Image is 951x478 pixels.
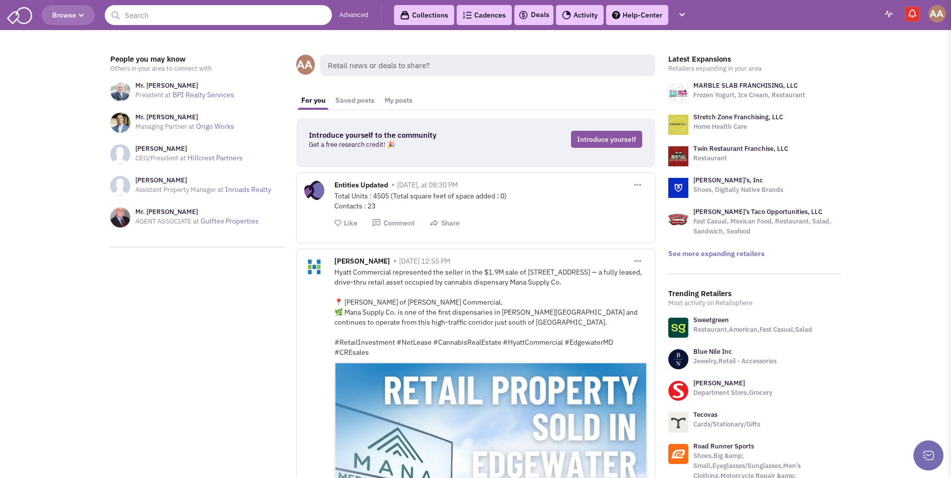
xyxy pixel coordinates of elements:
[668,115,688,135] img: logo
[693,356,777,366] p: Jewelry,Retail - Accessories
[518,9,528,21] img: icon-deals.svg
[172,90,234,99] a: BPI Realty Services
[463,12,472,19] img: Cadences_logo.png
[693,144,788,153] a: Twin Restaurant Franchise, LLC
[187,153,243,162] a: Hillcrest Partners
[201,216,259,225] a: Gulftex Properties
[334,267,647,357] div: Hyatt Commercial represented the seller in the $1.9M sale of [STREET_ADDRESS] — a fully leased, d...
[334,180,388,192] span: Entities Updated
[693,316,729,324] a: Sweetgreen
[339,11,368,20] a: Advanced
[693,113,783,121] a: Stretch Zone Franchising, LLC
[344,218,357,227] span: Like
[693,325,812,335] p: Restaurant,American,Fast Casual,Salad
[430,218,460,228] button: Share
[668,444,688,464] img: www.roadrunnersports.com
[135,185,224,194] span: Assistant Property Manager at
[135,91,171,99] span: President at
[668,412,688,432] img: www.tecovas.com
[309,140,498,150] p: Get a free research credit! 🎉
[110,144,130,164] img: NoImageAvailable1.jpg
[296,91,330,110] a: For you
[693,81,798,90] a: MARBLE SLAB FRANCHISING, LLC
[135,207,259,216] h3: Mr. [PERSON_NAME]
[693,90,805,100] p: Frozen Yogurt, Ice Cream, Restaurant
[110,64,283,74] p: Others in your area to connect with
[105,5,332,25] input: Search
[225,185,271,194] a: Inroads Realty
[135,81,234,90] h3: Mr. [PERSON_NAME]
[372,218,415,228] button: Comment
[457,5,512,25] a: Cadences
[518,9,549,21] a: Deals
[693,122,783,132] p: Home Health Care
[556,5,604,25] a: Activity
[571,131,642,148] a: Introduce yourself
[135,122,195,131] span: Managing Partner at
[334,218,357,228] button: Like
[668,146,688,166] img: logo
[320,55,655,76] span: Retail news or deals to share?
[668,178,688,198] img: logo
[668,349,688,369] img: www.bluenile.com
[928,5,946,23] img: Abe Arteaga
[400,11,410,20] img: icon-collection-lavender-black.svg
[330,91,379,110] a: Saved posts
[135,113,234,122] h3: Mr. [PERSON_NAME]
[110,176,130,196] img: NoImageAvailable1.jpg
[52,11,84,20] span: Browse
[334,191,647,211] div: Total Units : 4505 (Total square feet of space added : 0) Contacts : 23
[397,180,458,189] span: [DATE], at 08:30 PM
[693,153,788,163] p: Restaurant
[693,442,754,450] a: Road Runner Sports
[394,5,454,25] a: Collections
[668,83,688,103] img: logo
[668,318,688,338] img: www.sweetgreen.com
[606,5,668,25] a: Help-Center
[693,185,783,195] p: Shoes, Digitally Native Brands
[668,249,765,258] a: See more expanding retailers
[379,91,418,110] a: My posts
[693,207,822,216] a: [PERSON_NAME]'s Taco Opportunities, LLC
[612,11,620,19] img: help.png
[135,217,199,225] span: AGENT ASSOCIATE at
[668,55,841,64] h3: Latest Expansions
[42,5,95,25] button: Browse
[693,347,732,356] a: Blue Nile Inc
[693,388,773,398] p: Department Store,Grocery
[668,64,841,74] p: Retailers expanding in your area
[693,379,745,387] a: [PERSON_NAME]
[668,289,841,298] h3: Trending Retailers
[309,131,498,140] h3: Introduce yourself to the community
[135,176,271,185] h3: [PERSON_NAME]
[334,257,390,268] span: [PERSON_NAME]
[399,257,450,266] span: [DATE] 12:55 PM
[135,144,243,153] h3: [PERSON_NAME]
[693,410,717,419] a: Tecovas
[196,122,234,131] a: Origo Works
[693,419,760,429] p: Cards/Stationary/Gifts
[110,55,283,64] h3: People you may know
[693,176,763,184] a: [PERSON_NAME]'s, Inc
[562,11,571,20] img: Activity.png
[693,216,841,236] p: Fast Casual, Mexican Food, Restaurant, Salad, Sandwich, Seafood
[7,5,32,24] img: SmartAdmin
[135,154,186,162] span: CEO/President at
[668,298,841,308] p: Most activity on Retailsphere
[668,209,688,229] img: logo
